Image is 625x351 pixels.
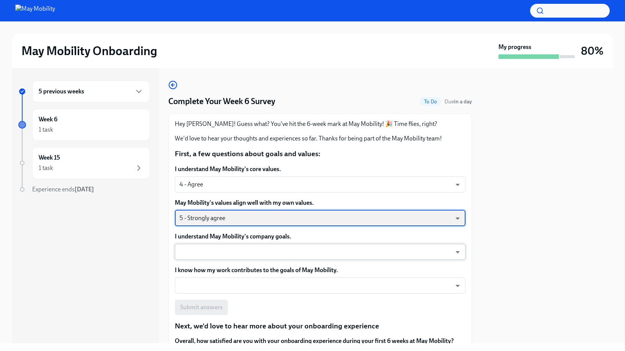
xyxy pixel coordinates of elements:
[15,5,55,17] img: May Mobility
[175,337,465,345] label: Overall, how satisfied are you with your onboarding experience during your first 6 weeks at May M...
[175,176,465,193] div: 4 - Agree
[39,115,57,124] h6: Week 6
[175,210,465,226] div: 5 - Strongly agree
[454,98,472,105] strong: in a day
[175,199,465,207] label: May Mobility's values align well with my own values.
[175,149,465,159] p: First, a few questions about goals and values:
[168,96,275,107] h4: Complete Your Week 6 Survey
[175,134,465,143] p: We'd love to hear your thoughts and experiences so far. Thanks for being part of the May Mobility...
[175,244,465,260] div: ​
[175,232,465,241] label: I understand May Mobility's company goals.
[32,186,94,193] span: Experience ends
[18,147,150,179] a: Week 151 task
[39,87,84,96] h6: 5 previous weeks
[444,98,472,105] span: October 1st, 2025 09:00
[175,321,465,331] p: Next, we'd love to hear more about your onboarding experience
[39,153,60,162] h6: Week 15
[39,164,53,172] div: 1 task
[21,43,157,59] h2: May Mobility Onboarding
[175,120,465,128] p: Hey [PERSON_NAME]! Guess what? You've hit the 6-week mark at May Mobility! 🎉 Time flies, right?
[39,126,53,134] div: 1 task
[420,99,441,104] span: To Do
[498,43,531,51] strong: My progress
[175,266,465,274] label: I know how my work contributes to the goals of May Mobility.
[175,278,465,294] div: ​
[444,98,472,105] span: Due
[175,165,465,173] label: I understand May Mobility's core values.
[581,44,604,58] h3: 80%
[18,109,150,141] a: Week 61 task
[75,186,94,193] strong: [DATE]
[32,80,150,103] div: 5 previous weeks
